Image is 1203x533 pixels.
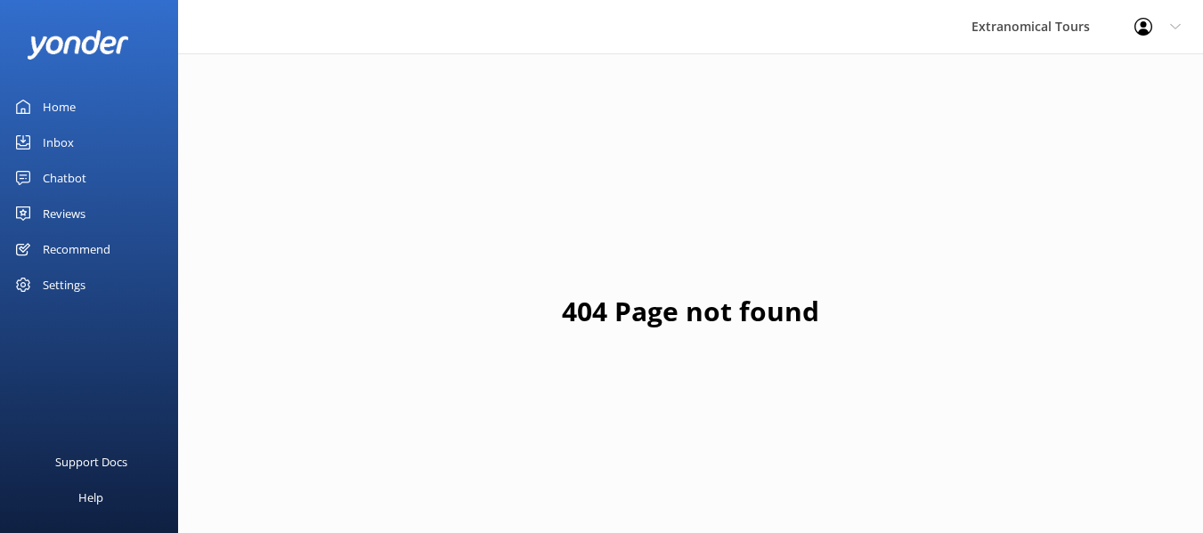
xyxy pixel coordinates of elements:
div: Recommend [43,231,110,267]
h1: 404 Page not found [562,290,819,333]
div: Home [43,89,76,125]
div: Settings [43,267,85,303]
div: Chatbot [43,160,86,196]
div: Help [78,480,103,515]
img: yonder-white-logo.png [27,30,129,60]
div: Support Docs [55,444,127,480]
div: Inbox [43,125,74,160]
div: Reviews [43,196,85,231]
